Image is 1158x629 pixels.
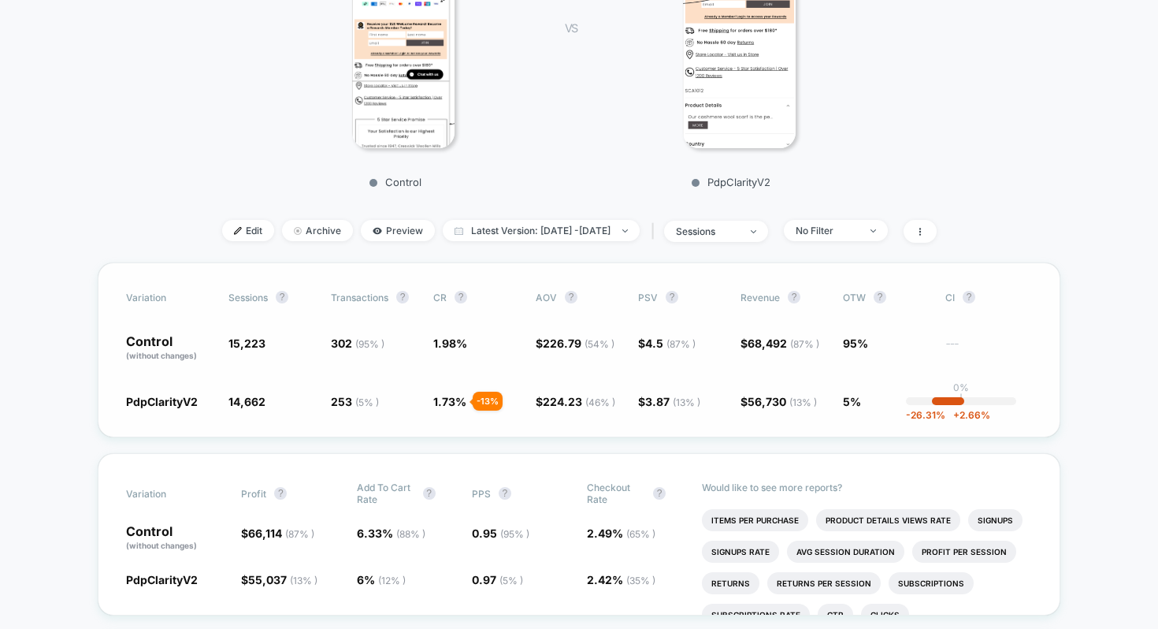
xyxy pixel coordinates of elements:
span: ( 65 % ) [626,528,655,540]
li: Subscriptions [889,572,974,594]
span: 95% [843,337,868,350]
button: ? [276,291,288,303]
button: ? [423,487,436,500]
span: Preview [361,220,435,241]
span: $ [638,337,696,350]
span: ( 95 % ) [355,338,384,350]
button: ? [963,291,975,303]
span: $ [740,337,819,350]
span: ( 87 % ) [285,528,314,540]
li: Subscriptions Rate [702,604,810,626]
span: Add To Cart Rate [357,482,415,505]
span: $ [638,395,700,408]
button: ? [499,487,511,500]
img: end [294,227,302,235]
span: 0.97 [472,573,523,586]
button: ? [653,487,666,500]
span: PdpClarityV2 [126,395,198,408]
li: Signups Rate [702,541,779,563]
span: 4.5 [645,337,696,350]
p: Control [126,335,213,362]
span: Variation [126,291,213,303]
span: PPS [472,488,491,500]
span: ( 5 % ) [499,575,523,586]
span: ( 13 % ) [290,575,317,586]
span: Edit [222,220,274,241]
span: Checkout Rate [587,482,645,505]
span: 66,114 [248,527,314,540]
span: $ [536,395,615,408]
span: $ [241,527,314,540]
img: end [870,229,876,233]
span: ( 5 % ) [355,396,379,408]
div: No Filter [796,225,859,236]
span: ( 13 % ) [789,396,817,408]
span: $ [536,337,614,350]
img: calendar [455,227,463,235]
span: 56,730 [748,395,817,408]
span: 2.66 % [945,409,990,421]
span: 6.33 % [357,527,425,540]
span: $ [740,395,817,408]
p: 0% [953,381,969,393]
span: PdpClarityV2 [126,573,198,586]
button: ? [788,291,800,303]
p: PdpClarityV2 [593,176,869,188]
button: ? [396,291,409,303]
button: ? [666,291,678,303]
span: (without changes) [126,541,197,550]
li: Profit Per Session [912,541,1016,563]
span: CR [433,292,447,303]
span: Archive [282,220,353,241]
span: ( 95 % ) [500,528,529,540]
li: Items Per Purchase [702,509,808,531]
span: + [953,409,959,421]
span: ( 12 % ) [378,575,406,586]
p: Control [126,525,225,552]
span: ( 35 % ) [626,575,655,586]
span: 302 [331,337,384,350]
span: Transactions [331,292,388,303]
span: 5% [843,395,861,408]
span: 253 [331,395,379,408]
span: 6 % [357,573,406,586]
span: 224.23 [543,395,615,408]
span: 2.49 % [587,527,655,540]
span: Profit [241,488,266,500]
span: AOV [536,292,557,303]
span: $ [241,573,317,586]
span: VS [565,21,577,35]
li: Avg Session Duration [787,541,904,563]
span: --- [945,339,1032,362]
span: Revenue [740,292,780,303]
span: ( 87 % ) [790,338,819,350]
span: ( 13 % ) [673,396,700,408]
span: 55,037 [248,573,317,586]
span: ( 87 % ) [666,338,696,350]
span: Sessions [228,292,268,303]
span: -26.31 % [906,409,945,421]
button: ? [565,291,577,303]
span: 226.79 [543,337,614,350]
button: ? [274,487,287,500]
div: - 13 % [473,392,503,411]
img: end [751,230,756,233]
span: 68,492 [748,337,819,350]
span: PSV [638,292,658,303]
span: ( 54 % ) [585,338,614,350]
li: Product Details Views Rate [816,509,960,531]
button: ? [455,291,467,303]
li: Signups [968,509,1023,531]
div: sessions [676,225,739,237]
span: | [648,220,664,243]
span: 15,223 [228,337,265,350]
li: Returns Per Session [767,572,881,594]
span: OTW [843,291,930,303]
li: Returns [702,572,759,594]
span: 14,662 [228,395,265,408]
img: edit [234,227,242,235]
button: ? [874,291,886,303]
li: Ctr [818,604,853,626]
span: ( 88 % ) [396,528,425,540]
p: Would like to see more reports? [702,482,1032,493]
